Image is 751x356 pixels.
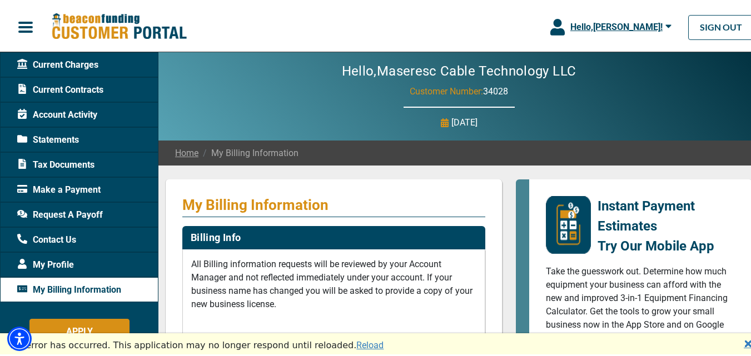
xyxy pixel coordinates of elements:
img: mobile-app-logo.png [546,194,591,252]
span: 34028 [483,84,508,94]
a: Reload [356,338,384,348]
img: Beacon Funding Customer Portal Logo [51,11,187,39]
span: Statements [17,131,79,144]
span: Current Charges [17,56,98,69]
p: Take the guesswork out. Determine how much equipment your business can afford with the new and im... [546,263,735,343]
span: Account Activity [17,106,97,119]
span: Request A Payoff [17,206,103,219]
span: My Billing Information [198,144,299,158]
span: Contact Us [17,231,76,244]
h2: Hello, Maseresc Cable Technology LLC [309,61,610,77]
div: Accessibility Menu [7,324,32,349]
p: My Billing Information [182,194,485,212]
p: BILLING EMAIL ADDRESS [340,330,476,342]
span: Tax Documents [17,156,95,169]
a: Home [175,144,198,158]
span: Make a Payment [17,181,101,194]
button: APPLY [29,317,130,342]
span: Customer Number: [410,84,483,94]
p: All Billing information requests will be reviewed by your Account Manager and not reflected immed... [191,255,476,309]
p: COMPANY NAME [191,330,327,342]
span: Hello, [PERSON_NAME] ! [570,19,663,30]
h2: Billing Info [191,229,241,242]
p: [DATE] [451,114,478,127]
span: Current Contracts [17,81,103,94]
p: Instant Payment Estimates [598,194,735,234]
p: Try Our Mobile App [598,234,735,254]
span: My Profile [17,256,74,269]
span: My Billing Information [17,281,121,294]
